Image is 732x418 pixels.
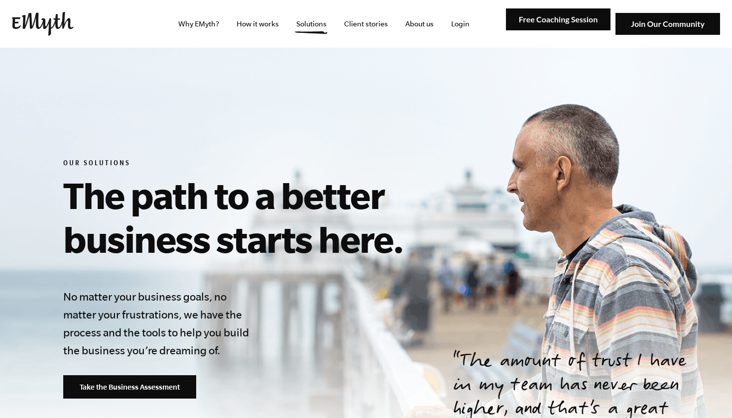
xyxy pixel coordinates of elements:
h4: No matter your business goals, no matter your frustrations, we have the process and the tools to ... [63,288,254,359]
iframe: Chat Widget [682,370,732,418]
a: Take the Business Assessment [63,375,196,399]
h6: Our Solutions [63,159,517,169]
img: EMyth [12,12,74,36]
h1: The path to a better business starts here. [63,173,517,261]
img: Join Our Community [615,13,720,35]
img: Free Coaching Session [506,8,610,31]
